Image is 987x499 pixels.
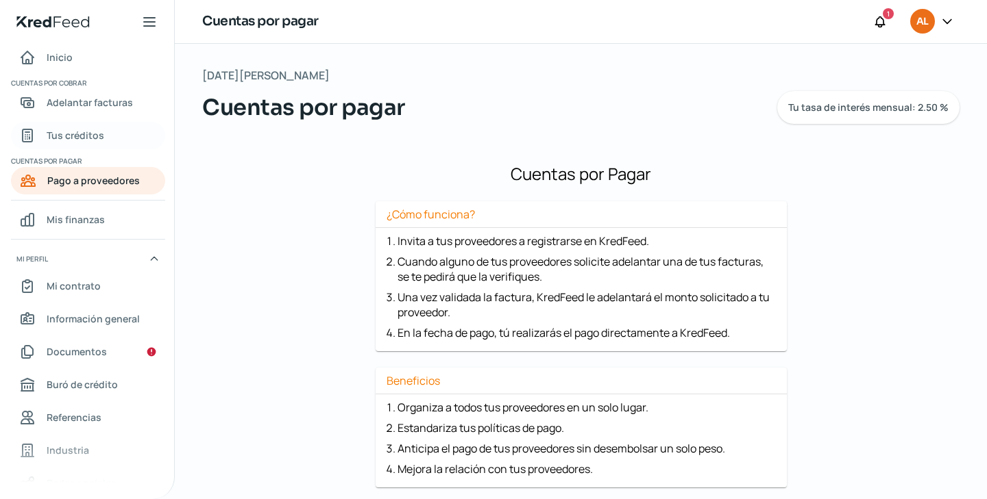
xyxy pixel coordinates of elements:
[47,127,104,144] span: Tus créditos
[47,277,101,294] span: Mi contrato
[47,49,73,66] span: Inicio
[11,155,163,167] span: Cuentas por pagar
[11,206,165,233] a: Mis finanzas
[11,404,165,431] a: Referencias
[202,66,330,86] span: [DATE][PERSON_NAME]
[11,371,165,398] a: Buró de crédito
[398,325,776,340] li: En la fecha de pago, tú realizarás el pago directamente a KredFeed.
[376,207,787,228] h3: ¿Cómo funciona?
[788,103,949,112] span: Tu tasa de interés mensual: 2.50 %
[47,442,89,459] span: Industria
[47,94,133,111] span: Adelantar facturas
[11,89,165,116] a: Adelantar facturas
[47,376,118,393] span: Buró de crédito
[398,254,776,284] li: Cuando alguno de tus proveedores solicite adelantar una de tus facturas, se te pedirá que la veri...
[208,162,954,185] h1: Cuentas por Pagar
[47,211,105,228] span: Mis finanzas
[398,441,776,456] li: Anticipa el pago de tus proveedores sin desembolsar un solo peso.
[47,310,140,327] span: Información general
[47,172,140,189] span: Pago a proveedores
[11,272,165,300] a: Mi contrato
[11,122,165,149] a: Tus créditos
[376,373,787,394] h3: Beneficios
[11,77,163,89] span: Cuentas por cobrar
[398,290,776,320] li: Una vez validada la factura, KredFeed le adelantará el monto solicitado a tu proveedor.
[916,14,928,30] span: AL
[47,409,101,426] span: Referencias
[11,44,165,71] a: Inicio
[11,305,165,333] a: Información general
[47,474,117,491] span: Redes sociales
[16,253,48,265] span: Mi perfil
[398,461,776,476] li: Mejora la relación con tus proveedores.
[398,420,776,435] li: Estandariza tus políticas de pago.
[11,167,165,194] a: Pago a proveedores
[398,233,776,248] li: Invita a tus proveedores a registrarse en KredFeed.
[887,8,890,20] span: 1
[47,343,107,360] span: Documentos
[11,470,165,497] a: Redes sociales
[202,12,319,31] h1: Cuentas por pagar
[202,91,405,124] span: Cuentas por pagar
[11,437,165,464] a: Industria
[11,338,165,366] a: Documentos
[398,400,776,415] li: Organiza a todos tus proveedores en un solo lugar.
